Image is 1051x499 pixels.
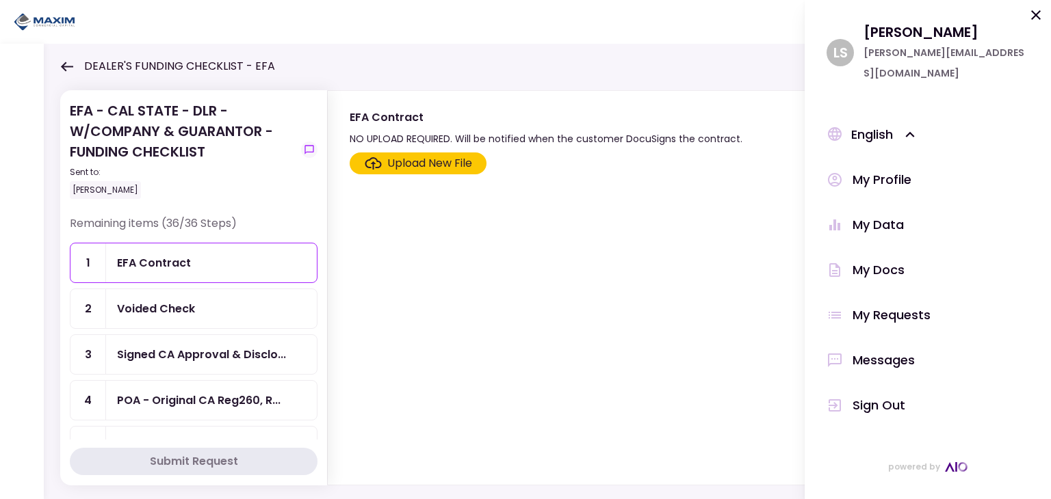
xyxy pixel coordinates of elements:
[853,215,904,235] div: My Data
[70,381,106,420] div: 4
[70,288,317,329] a: 2Voided Check
[70,335,106,374] div: 3
[117,346,286,363] div: Signed CA Approval & Disclosure Forms
[117,392,281,409] div: POA - Original CA Reg260, Reg256, & Reg4008
[70,243,106,282] div: 1
[864,42,1029,83] div: [PERSON_NAME][EMAIL_ADDRESS][DOMAIN_NAME]
[117,254,191,271] div: EFA Contract
[70,243,317,283] a: 1EFA Contract
[387,155,472,172] div: Upload New File
[150,453,238,470] div: Submit Request
[70,100,296,199] div: EFA - CAL STATE - DLR - W/COMPANY & GUARANTOR - FUNDING CHECKLIST
[70,427,106,466] div: 5
[84,58,275,75] h1: DEALER'S FUNDING CHECKLIST - EFA
[1028,7,1044,29] button: Ok, close
[117,300,195,317] div: Voided Check
[327,90,1024,485] div: EFA ContractNO UPLOAD REQUIRED. Will be notified when the customer DocuSigns the contract.show-me...
[350,152,486,174] span: Click here to upload the required document
[853,305,931,325] div: My Requests
[70,181,141,199] div: [PERSON_NAME]
[945,462,968,472] img: AIO Logo
[853,260,905,280] div: My Docs
[301,141,317,158] button: show-messages
[70,289,106,328] div: 2
[14,12,75,32] img: Partner icon
[853,350,915,370] div: Messages
[70,215,317,243] div: Remaining items (36/36 Steps)
[117,437,277,455] div: POA - Original POA (not CA or GA)
[853,395,905,416] div: Sign Out
[350,109,742,126] div: EFA Contract
[70,334,317,375] a: 3Signed CA Approval & Disclosure Forms
[851,124,919,145] div: English
[864,22,1029,42] div: [PERSON_NAME]
[827,39,854,66] div: L S
[350,131,742,147] div: NO UPLOAD REQUIRED. Will be notified when the customer DocuSigns the contract.
[853,170,911,190] div: My Profile
[70,380,317,420] a: 4POA - Original CA Reg260, Reg256, & Reg4008
[888,457,940,477] span: powered by
[70,166,296,178] div: Sent to:
[70,426,317,466] a: 5POA - Original POA (not CA or GA)
[70,448,317,475] button: Submit Request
